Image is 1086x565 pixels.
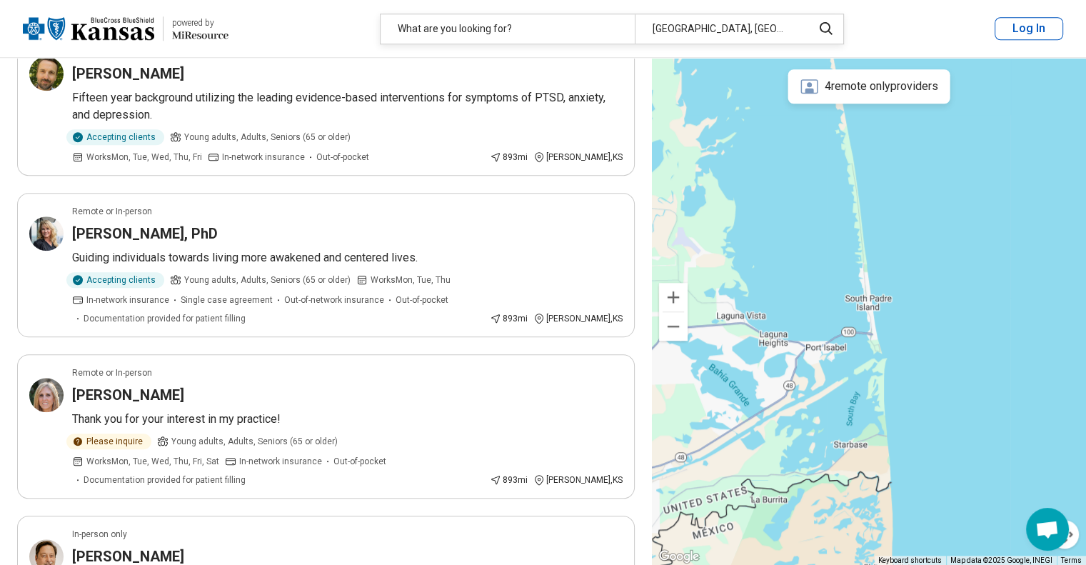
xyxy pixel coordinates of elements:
[284,294,384,306] span: Out-of-network insurance
[66,434,151,449] div: Please inquire
[490,151,528,164] div: 893 mi
[72,224,218,244] h3: [PERSON_NAME], PhD
[533,474,623,486] div: [PERSON_NAME] , KS
[72,385,184,405] h3: [PERSON_NAME]
[333,455,386,468] span: Out-of-pocket
[181,294,273,306] span: Single case agreement
[239,455,322,468] span: In-network insurance
[23,11,154,46] img: Blue Cross Blue Shield Kansas
[84,312,246,325] span: Documentation provided for patient filling
[72,205,152,218] p: Remote or In-person
[1061,556,1082,564] a: Terms (opens in new tab)
[84,474,246,486] span: Documentation provided for patient filling
[533,312,623,325] div: [PERSON_NAME] , KS
[72,249,623,266] p: Guiding individuals towards living more awakened and centered lives.
[533,151,623,164] div: [PERSON_NAME] , KS
[635,14,804,44] div: [GEOGRAPHIC_DATA], [GEOGRAPHIC_DATA] 78597
[72,64,184,84] h3: [PERSON_NAME]
[490,312,528,325] div: 893 mi
[659,312,688,341] button: Zoom out
[86,455,219,468] span: Works Mon, Tue, Wed, Thu, Fri, Sat
[659,283,688,311] button: Zoom in
[86,151,202,164] span: Works Mon, Tue, Wed, Thu, Fri
[371,274,451,286] span: Works Mon, Tue, Thu
[222,151,305,164] span: In-network insurance
[788,69,950,104] div: 4 remote only providers
[171,435,338,448] span: Young adults, Adults, Seniors (65 or older)
[72,411,623,428] p: Thank you for your interest in my practice!
[72,528,127,541] p: In-person only
[1026,508,1069,551] div: Open chat
[172,16,228,29] div: powered by
[184,274,351,286] span: Young adults, Adults, Seniors (65 or older)
[23,11,228,46] a: Blue Cross Blue Shield Kansaspowered by
[66,272,164,288] div: Accepting clients
[396,294,448,306] span: Out-of-pocket
[184,131,351,144] span: Young adults, Adults, Seniors (65 or older)
[316,151,369,164] span: Out-of-pocket
[490,474,528,486] div: 893 mi
[66,129,164,145] div: Accepting clients
[381,14,635,44] div: What are you looking for?
[86,294,169,306] span: In-network insurance
[72,89,623,124] p: Fifteen year background utilizing the leading evidence-based interventions for symptoms of PTSD, ...
[995,17,1063,40] button: Log In
[72,366,152,379] p: Remote or In-person
[950,556,1052,564] span: Map data ©2025 Google, INEGI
